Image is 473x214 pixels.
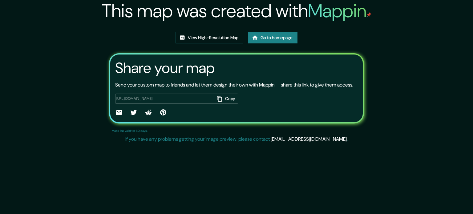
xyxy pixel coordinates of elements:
h3: Share your map [115,59,215,77]
a: View High-Resolution Map [176,32,243,43]
p: If you have any problems getting your image preview, please contact . [125,135,348,143]
a: [EMAIL_ADDRESS][DOMAIN_NAME] [271,136,347,142]
p: Send your custom map to friends and let them design their own with Mappin — share this link to gi... [115,81,353,89]
img: mappin-pin [366,12,371,17]
a: Go to homepage [248,32,297,43]
button: Copy [214,94,238,104]
p: Maps link valid for 60 days. [112,128,148,133]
